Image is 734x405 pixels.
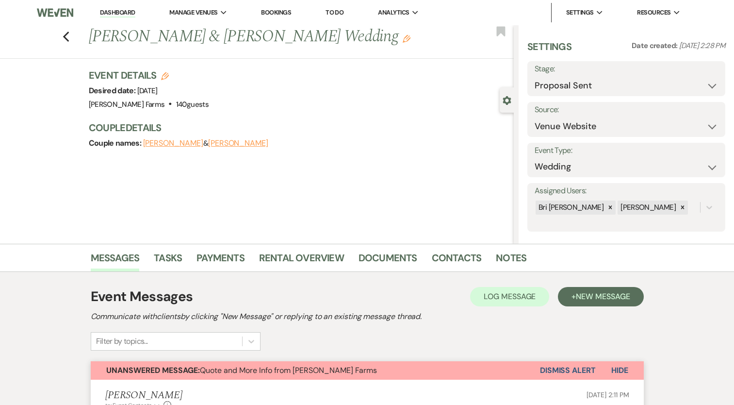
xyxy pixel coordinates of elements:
[89,85,137,96] span: Desired date:
[143,138,268,148] span: &
[527,40,571,61] h3: Settings
[470,287,549,306] button: Log Message
[176,100,209,109] span: 140 guests
[196,250,245,271] a: Payments
[154,250,182,271] a: Tasks
[576,291,630,302] span: New Message
[261,8,291,17] a: Bookings
[378,8,409,17] span: Analytics
[91,287,193,307] h1: Event Messages
[259,250,344,271] a: Rental Overview
[106,365,377,375] span: Quote and More Info from [PERSON_NAME] Farms
[535,144,718,158] label: Event Type:
[484,291,536,302] span: Log Message
[359,250,417,271] a: Documents
[143,139,203,147] button: [PERSON_NAME]
[89,25,425,49] h1: [PERSON_NAME] & [PERSON_NAME] Wedding
[91,311,644,322] h2: Communicate with clients by clicking "New Message" or replying to an existing message thread.
[169,8,217,17] span: Manage Venues
[106,365,200,375] strong: Unanswered Message:
[535,62,718,76] label: Stage:
[91,361,540,380] button: Unanswered Message:Quote and More Info from [PERSON_NAME] Farms
[89,138,143,148] span: Couple names:
[326,8,343,17] a: To Do
[536,201,605,215] div: Bri [PERSON_NAME]
[137,86,158,96] span: [DATE]
[535,184,718,198] label: Assigned Users:
[91,250,140,271] a: Messages
[679,41,725,51] span: [DATE] 2:28 PM
[503,95,511,104] button: Close lead details
[596,361,644,380] button: Hide
[105,389,182,402] h5: [PERSON_NAME]
[618,201,677,215] div: [PERSON_NAME]
[496,250,526,271] a: Notes
[37,2,73,23] img: Weven Logo
[632,41,679,51] span: Date created:
[89,68,209,82] h3: Event Details
[432,250,482,271] a: Contacts
[208,139,268,147] button: [PERSON_NAME]
[611,365,628,375] span: Hide
[587,390,629,399] span: [DATE] 2:11 PM
[96,336,148,347] div: Filter by topics...
[566,8,594,17] span: Settings
[558,287,643,306] button: +New Message
[89,121,505,135] h3: Couple Details
[637,8,670,17] span: Resources
[403,34,410,43] button: Edit
[89,100,165,109] span: [PERSON_NAME] Farms
[535,103,718,117] label: Source:
[100,8,135,17] a: Dashboard
[540,361,596,380] button: Dismiss Alert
